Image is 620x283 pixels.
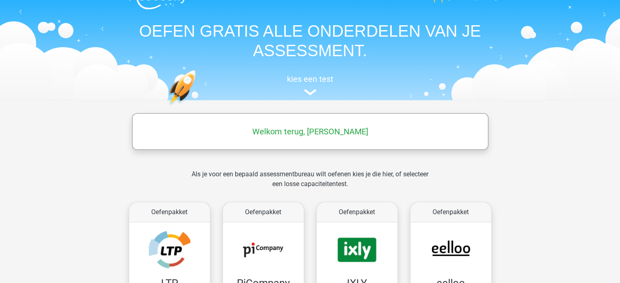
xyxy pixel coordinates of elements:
[123,21,498,60] h1: OEFEN GRATIS ALLE ONDERDELEN VAN JE ASSESSMENT.
[123,74,498,96] a: kies een test
[123,74,498,84] h5: kies een test
[136,127,484,136] h5: Welkom terug, [PERSON_NAME]
[185,169,435,199] div: Als je voor een bepaald assessmentbureau wilt oefenen kies je die hier, of selecteer een losse ca...
[168,70,227,144] img: oefenen
[304,89,316,95] img: assessment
